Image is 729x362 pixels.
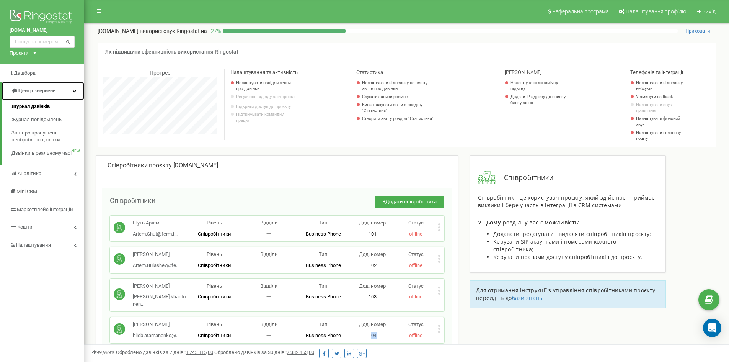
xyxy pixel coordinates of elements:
[493,230,651,238] span: Додавати, редагувати і видаляти співробітників проєкту;
[319,321,328,327] span: Тип
[236,111,295,123] p: Підтримувати командну працю
[306,294,341,300] span: Business Phone
[510,94,570,106] a: Додати IP адресу до списку блокування
[636,130,685,142] a: Налаштувати голосову пошту
[359,251,386,257] span: Дод. номер
[18,170,41,176] span: Аналiтика
[703,319,721,337] div: Open Intercom Messenger
[18,88,55,93] span: Центр звернень
[306,262,341,268] span: Business Phone
[186,349,213,355] u: 1 745 115,00
[198,294,231,300] span: Співробітники
[230,69,298,75] span: Налаштування та активність
[408,283,424,289] span: Статус
[306,231,341,237] span: Business Phone
[260,283,278,289] span: Відділи
[98,27,207,35] p: [DOMAIN_NAME]
[17,206,73,212] span: Маркетплейс інтеграцій
[14,70,36,76] span: Дашборд
[319,251,328,257] span: Тип
[17,224,33,230] span: Кошти
[11,113,84,126] a: Журнал повідомлень
[510,80,570,92] a: Налаштувати динамічну підміну
[476,287,655,301] span: Для отримання інструкції з управління співробітниками проєкту перейдіть до
[260,251,278,257] span: Відділи
[702,8,716,15] span: Вихід
[236,104,295,110] a: Відкрити доступ до проєкту
[266,262,271,268] span: 一
[493,238,616,253] span: Керувати SIP акаунтами і номерами кожного співробітника;
[10,27,75,34] a: [DOMAIN_NAME]
[408,321,424,327] span: Статус
[110,197,155,205] span: Співробітники
[319,220,328,226] span: Тип
[685,28,710,34] span: Приховати
[478,194,654,209] span: Співробітник - це користувач проєкту, який здійснює і приймає виклики і бере участь в інтеграції ...
[133,262,179,268] span: Artem.Bulashev@fe...
[105,49,238,55] span: Як підвищити ефективність використання Ringostat
[11,129,80,144] span: Звіт про пропущені необроблені дзвінки
[11,103,50,110] span: Журнал дзвінків
[636,94,685,100] a: Увімкнути callback
[11,147,84,160] a: Дзвінки в реальному часіNEW
[351,332,394,339] p: 104
[260,220,278,226] span: Відділи
[359,321,386,327] span: Дод. номер
[319,283,328,289] span: Тип
[133,294,186,307] span: [PERSON_NAME].kharitonen...
[359,283,386,289] span: Дод. номер
[108,161,447,170] div: [DOMAIN_NAME]
[198,333,231,338] span: Співробітники
[133,283,187,290] p: [PERSON_NAME]
[133,321,179,328] p: [PERSON_NAME]
[266,333,271,338] span: 一
[626,8,686,15] span: Налаштування профілю
[214,349,314,355] span: Оброблено дзвінків за 30 днів :
[133,333,179,338] span: hlieb.atamanenko@...
[10,49,29,57] div: Проєкти
[552,8,609,15] span: Реферальна програма
[408,220,424,226] span: Статус
[2,82,84,100] a: Центр звернень
[636,116,685,128] a: Налаштувати фоновий звук
[207,321,222,327] span: Рівень
[140,28,207,34] span: використовує Ringostat на
[92,349,115,355] span: 99,989%
[16,242,51,248] span: Налаштування
[359,220,386,226] span: Дод. номер
[408,251,424,257] span: Статус
[260,321,278,327] span: Відділи
[11,126,84,147] a: Звіт про пропущені необроблені дзвінки
[207,220,222,226] span: Рівень
[478,219,580,226] span: У цьому розділі у вас є можливість:
[351,231,394,238] p: 101
[207,27,223,35] p: 27 %
[636,102,685,114] a: Налаштувати звук привітання
[630,69,683,75] span: Телефонія та інтеграції
[10,8,75,27] img: Ringostat logo
[636,80,685,92] a: Налаштувати відправку вебхуків
[150,70,170,76] span: Прогрес
[198,231,231,237] span: Співробітники
[362,116,437,122] a: Створити звіт у розділі "Статистика"
[493,253,642,260] span: Керувати правами доступу співробітників до проєкту.
[266,294,271,300] span: 一
[10,36,75,48] input: Пошук за номером
[133,219,178,227] p: Шуть Артем
[351,262,394,269] p: 102
[11,150,72,157] span: Дзвінки в реальному часі
[409,231,422,237] span: offline
[287,349,314,355] u: 7 382 453,00
[512,294,543,301] span: бази знань
[133,251,179,258] p: [PERSON_NAME]
[207,283,222,289] span: Рівень
[236,80,295,92] a: Налаштувати повідомлення про дзвінки
[385,199,437,205] span: Додати співробітника
[356,69,383,75] span: Статистика
[207,251,222,257] span: Рівень
[409,294,422,300] span: offline
[409,262,422,268] span: offline
[362,80,437,92] a: Налаштувати відправку на пошту звітів про дзвінки
[11,100,84,113] a: Журнал дзвінків
[375,196,444,208] button: +Додати співробітника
